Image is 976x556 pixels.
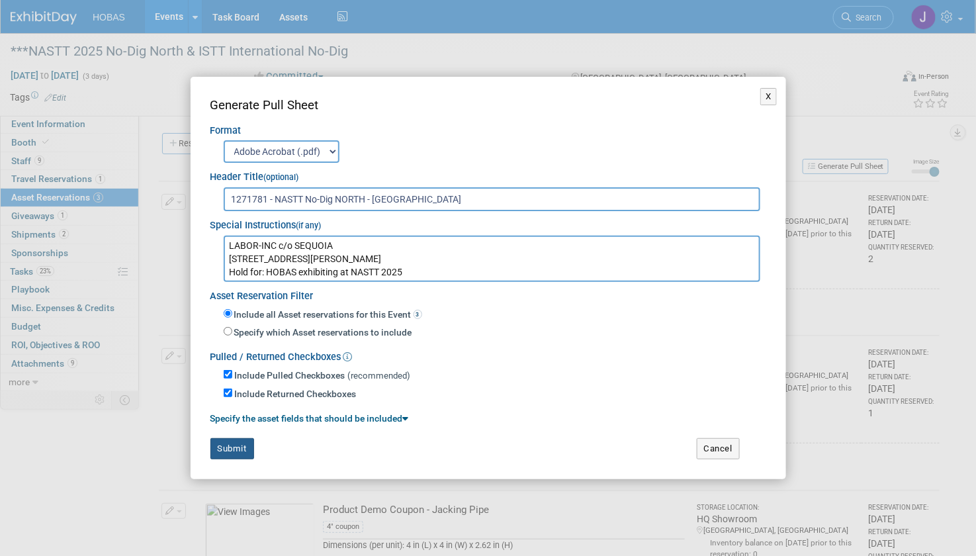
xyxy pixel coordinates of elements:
[296,221,322,230] small: (if any)
[210,438,254,459] button: Submit
[414,310,422,319] span: 3
[232,308,422,322] label: Include all Asset reservations for this Event
[210,413,409,424] a: Specify the asset fields that should be included
[210,115,766,138] div: Format
[697,438,740,459] button: Cancel
[210,343,766,365] div: Pulled / Returned Checkboxes
[232,326,412,340] label: Specify which Asset reservations to include
[235,388,357,401] label: Include Returned Checkboxes
[210,163,766,185] div: Header Title
[760,88,777,105] button: X
[210,97,766,115] div: Generate Pull Sheet
[210,211,766,233] div: Special Instructions
[235,369,345,383] label: Include Pulled Checkboxes
[264,173,299,182] small: (optional)
[348,371,411,381] span: (recommended)
[210,282,766,304] div: Asset Reservation Filter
